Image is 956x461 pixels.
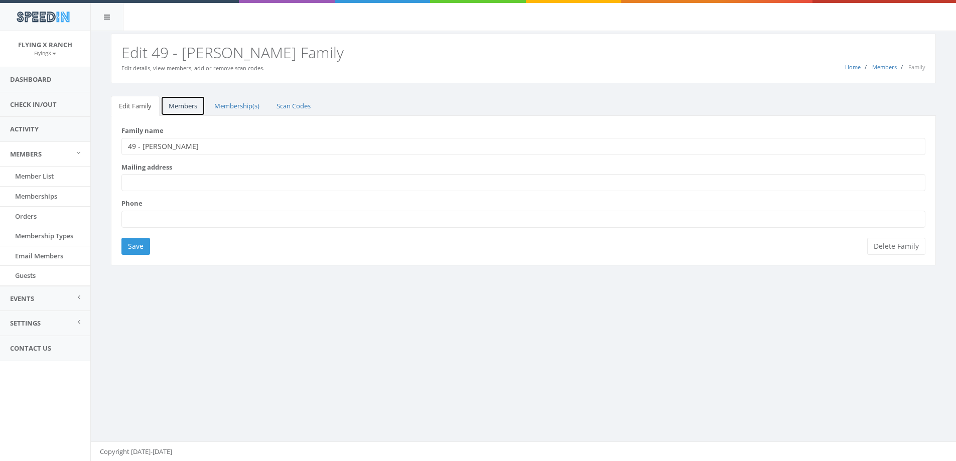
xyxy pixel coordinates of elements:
span: Events [10,294,34,303]
input: Save [121,238,150,255]
span: Family [908,63,925,71]
a: Members [872,63,897,71]
a: Scan Codes [268,96,319,116]
span: Settings [10,319,41,328]
img: speedin_logo.png [12,8,74,26]
label: Phone [121,199,143,208]
small: Edit details, view members, add or remove scan codes. [121,64,264,72]
span: Flying X Ranch [18,40,72,49]
span: Contact Us [10,344,51,353]
a: Membership(s) [206,96,267,116]
h2: Edit 49 - [PERSON_NAME] Family [121,44,925,61]
label: Family name [121,126,164,135]
label: Mailing address [121,163,172,172]
button: Delete Family [867,238,925,255]
a: Home [845,63,861,71]
span: Members [10,149,42,159]
a: Members [161,96,205,116]
a: FlyingX [34,48,56,57]
small: FlyingX [34,50,56,57]
a: Edit Family [111,96,160,116]
span: Email Members [15,251,63,260]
